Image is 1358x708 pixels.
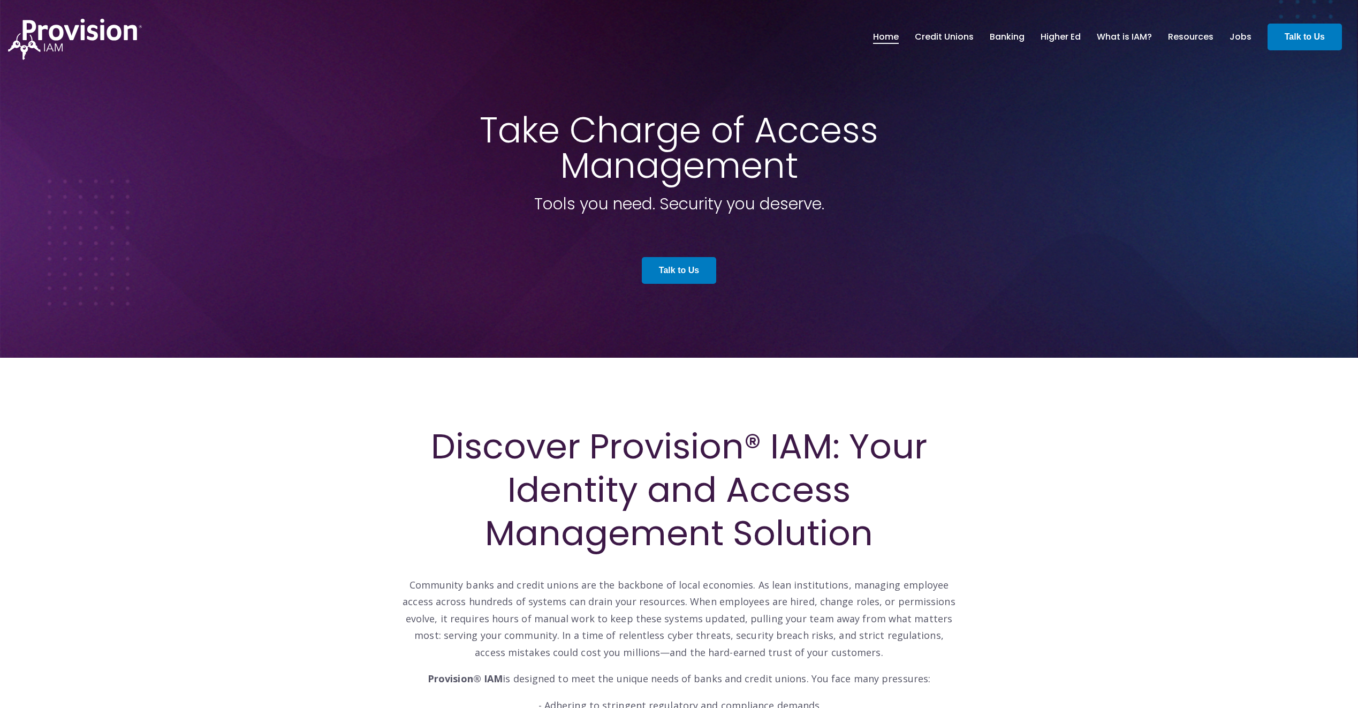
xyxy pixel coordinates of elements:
a: Talk to Us [642,257,716,284]
strong: Provision® IAM [428,672,503,685]
a: What is IAM? [1097,28,1152,46]
strong: Talk to Us [1285,32,1325,41]
span: Take Charge of Access Management [480,106,878,190]
a: Jobs [1230,28,1251,46]
strong: Talk to Us [659,266,699,275]
a: Home [873,28,899,46]
a: Resources [1168,28,1213,46]
a: Higher Ed [1041,28,1081,46]
a: Credit Unions [915,28,974,46]
p: is designed to meet the unique needs of banks and credit unions. You face many pressures: [401,671,958,688]
p: Community banks and credit unions are the backbone of local economies. As lean institutions, mana... [401,560,958,661]
span: Tools you need. Security you deserve. [534,192,824,215]
img: ProvisionIAM-Logo-White [8,19,142,60]
a: Talk to Us [1268,24,1342,50]
nav: menu [865,20,1260,54]
h1: Discover Provision® IAM: Your Identity and Access Management Solution [401,425,958,555]
a: Banking [990,28,1025,46]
